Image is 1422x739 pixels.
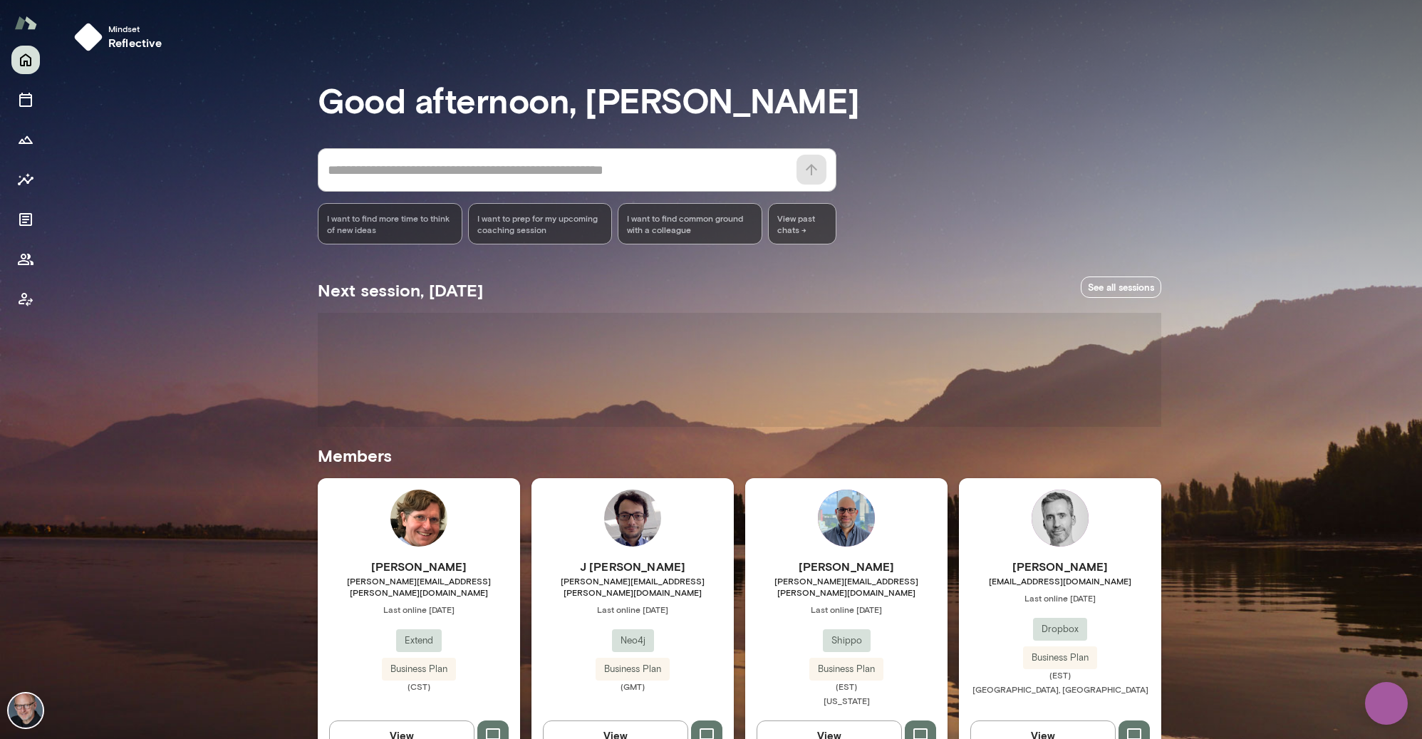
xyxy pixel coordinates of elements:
span: [EMAIL_ADDRESS][DOMAIN_NAME] [959,575,1161,586]
h3: Good afternoon, [PERSON_NAME] [318,80,1161,120]
button: Home [11,46,40,74]
span: Business Plan [596,662,670,676]
span: Last online [DATE] [531,604,734,615]
img: Jonathan Sims [390,490,447,547]
img: J Barrasa [604,490,661,547]
img: Nick Gould [9,693,43,728]
span: (EST) [959,669,1161,681]
span: Business Plan [809,662,883,676]
span: I want to find more time to think of new ideas [327,212,453,235]
span: Neo4j [612,634,654,648]
h6: [PERSON_NAME] [318,558,520,575]
button: Insights [11,165,40,194]
span: [PERSON_NAME][EMAIL_ADDRESS][PERSON_NAME][DOMAIN_NAME] [318,575,520,598]
span: View past chats -> [768,203,836,244]
div: I want to prep for my upcoming coaching session [468,203,613,244]
div: I want to find common ground with a colleague [618,203,762,244]
span: Business Plan [382,662,456,676]
button: Growth Plan [11,125,40,154]
h6: reflective [108,34,162,51]
button: Client app [11,285,40,314]
h6: [PERSON_NAME] [745,558,948,575]
span: (CST) [318,681,520,692]
button: Members [11,245,40,274]
button: Documents [11,205,40,234]
img: George Baier IV [1032,490,1089,547]
span: [GEOGRAPHIC_DATA], [GEOGRAPHIC_DATA] [972,684,1148,694]
span: (GMT) [531,681,734,692]
span: [PERSON_NAME][EMAIL_ADDRESS][PERSON_NAME][DOMAIN_NAME] [531,575,734,598]
span: Dropbox [1033,622,1087,636]
h5: Members [318,444,1161,467]
span: I want to prep for my upcoming coaching session [477,212,603,235]
span: (EST) [745,681,948,692]
h6: [PERSON_NAME] [959,558,1161,575]
span: [US_STATE] [824,696,870,706]
span: Shippo [823,634,871,648]
span: I want to find common ground with a colleague [627,212,753,235]
button: Mindsetreflective [68,17,174,57]
img: Neil Patel [818,490,875,547]
span: Last online [DATE] [959,592,1161,604]
button: Sessions [11,86,40,114]
a: See all sessions [1081,277,1161,299]
span: Mindset [108,23,162,34]
img: Mento [14,9,37,36]
span: Last online [DATE] [318,604,520,615]
img: mindset [74,23,103,51]
span: Business Plan [1023,651,1097,665]
h5: Next session, [DATE] [318,279,483,301]
span: [PERSON_NAME][EMAIL_ADDRESS][PERSON_NAME][DOMAIN_NAME] [745,575,948,598]
h6: J [PERSON_NAME] [531,558,734,575]
span: Extend [396,634,442,648]
span: Last online [DATE] [745,604,948,615]
div: I want to find more time to think of new ideas [318,203,462,244]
